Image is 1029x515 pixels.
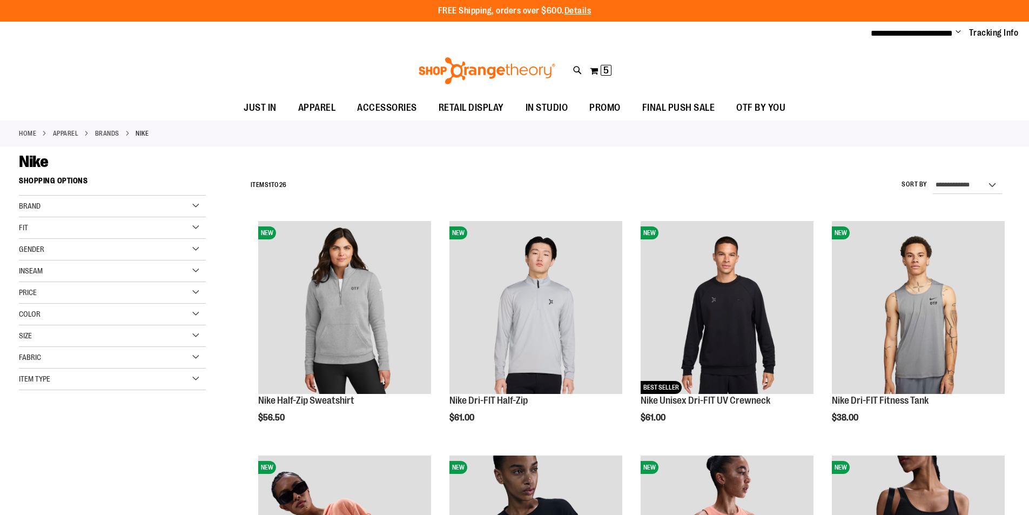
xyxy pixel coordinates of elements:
[449,413,476,423] span: $61.00
[642,96,715,120] span: FINAL PUSH SALE
[258,461,276,474] span: NEW
[832,221,1005,394] img: Nike Dri-FIT Fitness Tank
[449,226,467,239] span: NEW
[589,96,621,120] span: PROMO
[641,221,813,394] img: Nike Unisex Dri-FIT UV Crewneck
[526,96,568,120] span: IN STUDIO
[19,202,41,210] span: Brand
[832,461,850,474] span: NEW
[826,216,1010,450] div: product
[641,226,658,239] span: NEW
[969,27,1019,39] a: Tracking Info
[136,129,149,138] strong: Nike
[832,395,929,406] a: Nike Dri-FIT Fitness Tank
[635,216,819,450] div: product
[258,221,431,396] a: Nike Half-Zip SweatshirtNEW
[258,226,276,239] span: NEW
[279,181,287,189] span: 26
[438,5,591,17] p: FREE Shipping, orders over $600.
[298,96,336,120] span: APPAREL
[449,221,622,396] a: Nike Dri-FIT Half-ZipNEW
[641,413,667,423] span: $61.00
[832,413,860,423] span: $38.00
[253,216,436,450] div: product
[357,96,417,120] span: ACCESSORIES
[19,129,36,138] a: Home
[736,96,785,120] span: OTF BY YOU
[19,310,41,318] span: Color
[449,221,622,394] img: Nike Dri-FIT Half-Zip
[956,28,961,38] button: Account menu
[19,266,43,275] span: Inseam
[19,245,44,253] span: Gender
[641,395,770,406] a: Nike Unisex Dri-FIT UV Crewneck
[902,180,927,189] label: Sort By
[19,353,41,362] span: Fabric
[439,96,504,120] span: RETAIL DISPLAY
[564,6,591,16] a: Details
[19,152,48,171] span: Nike
[258,221,431,394] img: Nike Half-Zip Sweatshirt
[251,177,287,193] h2: Items to
[832,226,850,239] span: NEW
[832,221,1005,396] a: Nike Dri-FIT Fitness TankNEW
[244,96,277,120] span: JUST IN
[258,395,354,406] a: Nike Half-Zip Sweatshirt
[641,461,658,474] span: NEW
[95,129,119,138] a: BRANDS
[19,223,28,232] span: Fit
[449,395,528,406] a: Nike Dri-FIT Half-Zip
[258,413,286,423] span: $56.50
[268,181,271,189] span: 1
[444,216,628,450] div: product
[449,461,467,474] span: NEW
[19,374,50,383] span: Item Type
[19,171,206,196] strong: Shopping Options
[19,331,32,340] span: Size
[53,129,79,138] a: APPAREL
[641,381,682,394] span: BEST SELLER
[641,221,813,396] a: Nike Unisex Dri-FIT UV CrewneckNEWBEST SELLER
[417,57,557,84] img: Shop Orangetheory
[19,288,37,297] span: Price
[603,65,609,76] span: 5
